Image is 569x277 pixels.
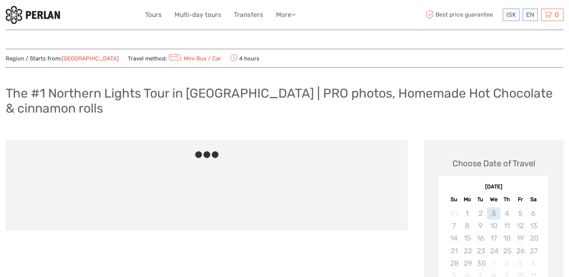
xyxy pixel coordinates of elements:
[439,183,548,191] div: [DATE]
[527,232,540,244] div: Not available Saturday, September 20th, 2025
[487,245,500,257] div: Not available Wednesday, September 24th, 2025
[487,207,500,220] div: Not available Wednesday, September 3rd, 2025
[461,232,474,244] div: Not available Monday, September 15th, 2025
[474,220,487,232] div: Not available Tuesday, September 9th, 2025
[500,194,513,205] div: Th
[500,207,513,220] div: Not available Thursday, September 4th, 2025
[523,9,538,21] div: EN
[461,257,474,269] div: Not available Monday, September 29th, 2025
[527,245,540,257] div: Not available Saturday, September 27th, 2025
[474,232,487,244] div: Not available Tuesday, September 16th, 2025
[424,9,501,21] span: Best price guarantee
[506,11,516,18] span: ISK
[128,53,221,63] span: Travel method:
[527,257,540,269] div: Not available Saturday, October 4th, 2025
[527,194,540,205] div: Sa
[6,6,60,24] img: 288-6a22670a-0f57-43d8-a107-52fbc9b92f2c_logo_small.jpg
[447,220,460,232] div: Not available Sunday, September 7th, 2025
[234,9,263,20] a: Transfers
[474,207,487,220] div: Not available Tuesday, September 2nd, 2025
[474,257,487,269] div: Not available Tuesday, September 30th, 2025
[145,9,162,20] a: Tours
[230,53,259,63] span: 4 hours
[461,194,474,205] div: Mo
[461,207,474,220] div: Not available Monday, September 1st, 2025
[527,220,540,232] div: Not available Saturday, September 13th, 2025
[447,257,460,269] div: Not available Sunday, September 28th, 2025
[474,245,487,257] div: Not available Tuesday, September 23rd, 2025
[554,11,560,18] span: 0
[513,220,527,232] div: Not available Friday, September 12th, 2025
[447,232,460,244] div: Not available Sunday, September 14th, 2025
[447,194,460,205] div: Su
[513,245,527,257] div: Not available Friday, September 26th, 2025
[6,55,119,63] span: Region / Starts from:
[500,245,513,257] div: Not available Thursday, September 25th, 2025
[452,158,535,169] div: Choose Date of Travel
[513,232,527,244] div: Not available Friday, September 19th, 2025
[6,86,563,116] h1: The #1 Northern Lights Tour in [GEOGRAPHIC_DATA] | PRO photos, Homemade Hot Chocolate & cinnamon ...
[487,194,500,205] div: We
[474,194,487,205] div: Tu
[500,257,513,269] div: Not available Thursday, October 2nd, 2025
[500,232,513,244] div: Not available Thursday, September 18th, 2025
[487,220,500,232] div: Not available Wednesday, September 10th, 2025
[487,232,500,244] div: Not available Wednesday, September 17th, 2025
[447,245,460,257] div: Not available Sunday, September 21st, 2025
[527,207,540,220] div: Not available Saturday, September 6th, 2025
[174,9,221,20] a: Multi-day tours
[447,207,460,220] div: Not available Sunday, August 31st, 2025
[461,245,474,257] div: Not available Monday, September 22nd, 2025
[461,220,474,232] div: Not available Monday, September 8th, 2025
[513,194,527,205] div: Fr
[487,257,500,269] div: Not available Wednesday, October 1st, 2025
[513,257,527,269] div: Not available Friday, October 3rd, 2025
[276,9,296,20] a: More
[167,55,221,62] a: Mini Bus / Car
[500,220,513,232] div: Not available Thursday, September 11th, 2025
[513,207,527,220] div: Not available Friday, September 5th, 2025
[62,55,119,62] a: [GEOGRAPHIC_DATA]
